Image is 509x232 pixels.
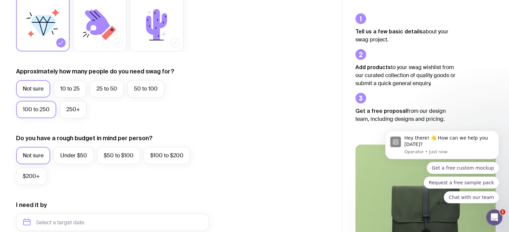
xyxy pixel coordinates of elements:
[375,80,509,214] iframe: Intercom notifications message
[60,101,87,118] label: 250+
[500,209,505,215] span: 1
[355,107,456,123] p: from our design team, including designs and pricing.
[355,28,423,34] strong: Tell us a few basic details
[16,101,56,118] label: 100 to 250
[54,147,94,164] label: Under $50
[90,80,124,97] label: 25 to 50
[355,108,407,114] strong: Get a free proposal
[97,147,140,164] label: $50 to $100
[355,64,391,70] strong: Add products
[16,168,47,185] label: $200+
[16,80,50,97] label: Not sure
[54,80,86,97] label: 10 to 25
[486,209,502,225] iframe: Intercom live chat
[355,27,456,44] p: about your swag project.
[144,147,190,164] label: $100 to $200
[16,201,47,209] label: I need it by
[16,134,153,142] label: Do you have a rough budget in mind per person?
[16,214,209,231] input: Select a target date
[16,147,50,164] label: Not sure
[355,63,456,87] p: to your swag wishlist from our curated collection of quality goods or submit a quick general enqu...
[16,67,174,75] label: Approximately how many people do you need swag for?
[127,80,164,97] label: 50 to 100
